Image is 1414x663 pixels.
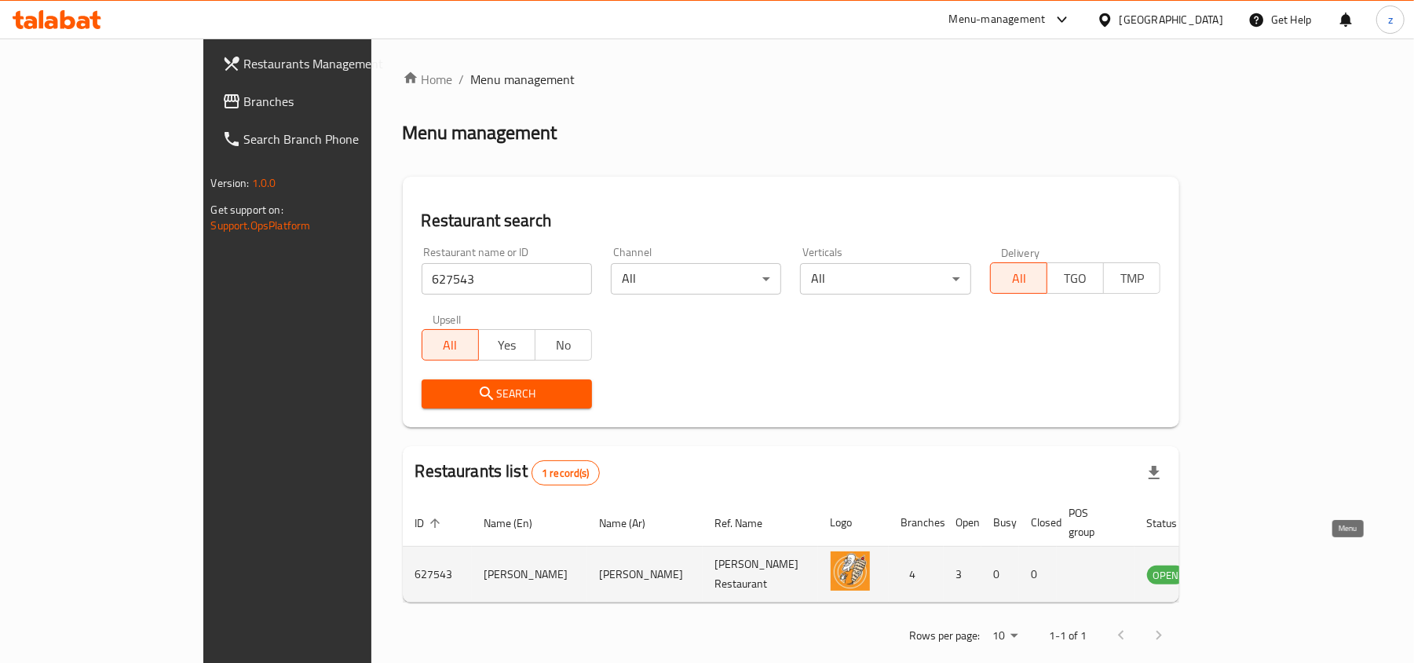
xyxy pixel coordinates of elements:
[484,514,554,533] span: Name (En)
[485,334,529,357] span: Yes
[244,54,427,73] span: Restaurants Management
[889,499,944,547] th: Branches
[434,384,579,404] span: Search
[611,263,781,295] div: All
[889,547,944,603] td: 4
[1388,11,1393,28] span: z
[433,313,462,324] label: Upsell
[981,499,1019,547] th: Busy
[211,173,250,193] span: Version:
[210,45,440,82] a: Restaurants Management
[403,70,1180,89] nav: breadcrumb
[542,334,586,357] span: No
[949,10,1046,29] div: Menu-management
[1049,626,1087,646] p: 1-1 of 1
[997,267,1041,290] span: All
[1069,504,1116,541] span: POS group
[1147,566,1186,584] span: OPEN
[1001,247,1040,258] label: Delivery
[403,120,557,145] h2: Menu management
[211,200,283,220] span: Get support on:
[1103,262,1160,294] button: TMP
[1047,262,1104,294] button: TGO
[800,263,970,295] div: All
[831,551,870,591] img: Shish Shawerma
[472,547,587,603] td: [PERSON_NAME]
[1054,267,1098,290] span: TGO
[478,329,535,361] button: Yes
[986,625,1024,648] div: Rows per page:
[981,547,1019,603] td: 0
[715,514,784,533] span: Ref. Name
[244,130,427,148] span: Search Branch Phone
[415,460,600,485] h2: Restaurants list
[990,262,1047,294] button: All
[1019,547,1057,603] td: 0
[471,70,575,89] span: Menu management
[587,547,703,603] td: [PERSON_NAME]
[1019,499,1057,547] th: Closed
[429,334,473,357] span: All
[1147,514,1198,533] span: Status
[944,547,981,603] td: 3
[422,209,1161,233] h2: Restaurant search
[459,70,465,89] li: /
[818,499,889,547] th: Logo
[1135,454,1173,492] div: Export file
[210,82,440,120] a: Branches
[944,499,981,547] th: Open
[415,514,445,533] span: ID
[909,626,980,646] p: Rows per page:
[535,329,592,361] button: No
[1120,11,1223,28] div: [GEOGRAPHIC_DATA]
[532,460,600,485] div: Total records count
[703,547,818,603] td: [PERSON_NAME] Restaurant
[210,120,440,158] a: Search Branch Phone
[532,466,599,481] span: 1 record(s)
[1110,267,1154,290] span: TMP
[422,379,592,408] button: Search
[403,499,1271,603] table: enhanced table
[422,263,592,295] input: Search for restaurant name or ID..
[211,215,311,236] a: Support.OpsPlatform
[244,92,427,111] span: Branches
[422,329,479,361] button: All
[600,514,667,533] span: Name (Ar)
[252,173,276,193] span: 1.0.0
